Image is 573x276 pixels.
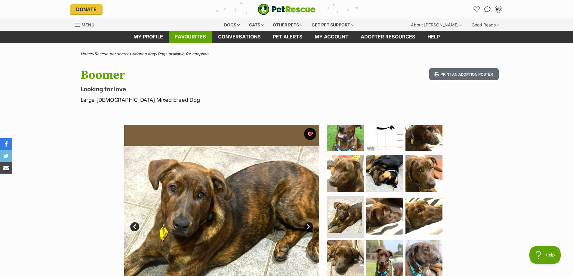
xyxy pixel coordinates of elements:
button: favourite [304,128,316,140]
img: Photo of Boomer [366,155,403,192]
img: logo-e224e6f780fb5917bec1dbf3a21bbac754714ae5b6737aabdf751b685950b380.svg [258,4,316,15]
ul: Account quick links [472,5,503,14]
h1: Boomer [81,68,335,82]
a: Favourites [472,5,482,14]
a: My profile [128,31,169,43]
button: Print an adoption poster [429,68,498,80]
img: Photo of Boomer [405,198,442,235]
a: Donate [70,4,103,14]
img: iconc.png [84,0,90,5]
a: Adopt a dog [132,51,155,56]
p: Large [DEMOGRAPHIC_DATA] Mixed breed Dog [81,96,335,104]
div: RS [495,6,501,12]
div: About [PERSON_NAME] [407,19,466,31]
div: Cats [245,19,268,31]
a: Menu [75,19,99,30]
a: Favourites [169,31,212,43]
iframe: Help Scout Beacon - Open [529,246,561,264]
div: Good Reads [467,19,503,31]
p: Looking for love [81,85,335,93]
a: Conversations [483,5,492,14]
a: PetRescue [258,4,316,15]
a: Adopter resources [355,31,421,43]
img: Photo of Boomer [327,155,364,192]
img: Photo of Boomer [366,198,403,235]
button: My account [494,5,503,14]
img: Photo of Boomer [405,155,442,192]
a: Dogs available for adoption [158,51,208,56]
img: Photo of Boomer [327,114,364,151]
img: chat-41dd97257d64d25036548639549fe6c8038ab92f7586957e7f3b1b290dea8141.svg [484,6,491,12]
img: Photo of Boomer [366,114,403,151]
a: conversations [212,31,267,43]
a: Rescue pet search [94,51,129,56]
img: Photo of Boomer [328,199,362,233]
div: > > > [66,52,508,56]
span: Menu [82,22,94,27]
a: Next [304,222,313,231]
a: Prev [130,222,139,231]
a: Home [81,51,92,56]
a: Help [421,31,446,43]
a: Pet alerts [267,31,309,43]
div: Get pet support [307,19,358,31]
div: Dogs [220,19,244,31]
a: My account [309,31,355,43]
div: Other pets [269,19,307,31]
img: Photo of Boomer [405,114,442,151]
